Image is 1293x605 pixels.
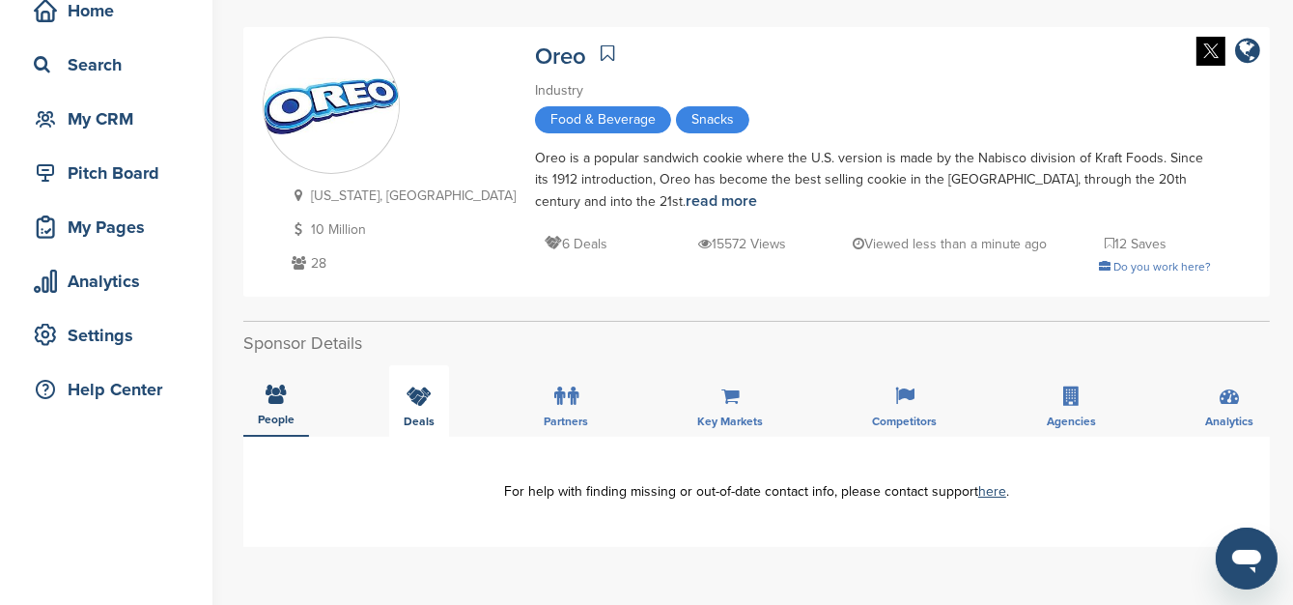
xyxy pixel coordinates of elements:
div: My CRM [29,101,193,136]
a: company link [1235,37,1260,69]
a: Settings [19,313,193,358]
a: Search [19,43,193,87]
div: Analytics [29,264,193,299]
h2: Sponsor Details [243,331,1270,357]
span: Snacks [676,106,749,133]
span: Competitors [873,416,938,427]
a: Pitch Board [19,151,193,195]
p: 10 Million [287,217,516,242]
p: 15572 Views [698,232,786,256]
div: My Pages [29,210,193,245]
iframe: Button to launch messaging window [1216,528,1278,590]
p: 12 Saves [1105,232,1167,256]
span: Do you work here? [1113,260,1211,274]
span: Food & Beverage [535,106,671,133]
div: Pitch Board [29,156,193,190]
div: Help Center [29,372,193,407]
a: here [978,483,1006,500]
span: Deals [404,416,435,427]
a: Do you work here? [1099,260,1211,274]
div: Settings [29,318,193,353]
a: read more [686,191,757,211]
div: Industry [535,80,1211,101]
a: My CRM [19,97,193,141]
div: Search [29,47,193,82]
a: Help Center [19,367,193,412]
a: My Pages [19,205,193,249]
span: People [258,414,295,425]
p: [US_STATE], [GEOGRAPHIC_DATA] [287,184,516,208]
a: Analytics [19,259,193,303]
p: 6 Deals [545,232,607,256]
img: Sponsorpitch & Oreo [264,78,399,134]
p: 28 [287,251,516,275]
span: Key Markets [697,416,763,427]
span: Analytics [1205,416,1253,427]
img: Twitter white [1196,37,1225,66]
span: Partners [544,416,588,427]
div: Oreo is a popular sandwich cookie where the U.S. version is made by the Nabisco division of Kraft... [535,148,1211,213]
p: Viewed less than a minute ago [853,232,1048,256]
a: Oreo [535,43,586,71]
div: For help with finding missing or out-of-date contact info, please contact support . [272,485,1241,499]
span: Agencies [1047,416,1096,427]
